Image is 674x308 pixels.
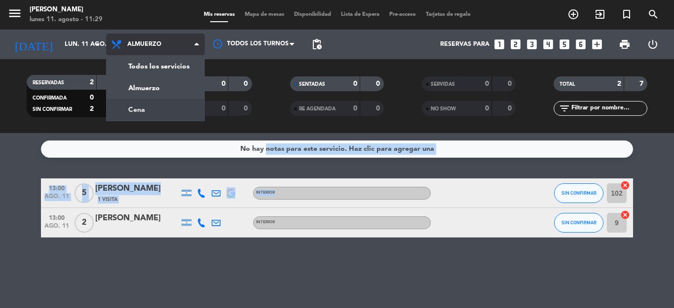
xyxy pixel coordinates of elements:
[226,189,235,198] img: google-logo.png
[244,80,250,87] strong: 0
[509,38,522,51] i: looks_two
[508,105,514,112] strong: 0
[7,34,60,55] i: [DATE]
[299,106,336,111] span: RE AGENDADA
[107,77,204,99] a: Almuerzo
[107,99,204,121] a: Cena
[95,182,179,195] div: [PERSON_NAME]
[421,12,476,17] span: Tarjetas de regalo
[562,220,597,225] span: SIN CONFIRMAR
[299,82,325,87] span: SENTADAS
[440,41,489,48] span: Reservas para
[222,80,225,87] strong: 0
[240,12,289,17] span: Mapa de mesas
[7,6,22,21] i: menu
[107,56,204,77] a: Todos los servicios
[431,106,456,111] span: NO SHOW
[30,15,103,25] div: lunes 11. agosto - 11:29
[75,213,94,233] span: 2
[542,38,555,51] i: looks_4
[311,38,323,50] span: pending_actions
[199,12,240,17] span: Mis reservas
[525,38,538,51] i: looks_3
[617,80,621,87] strong: 2
[222,105,225,112] strong: 0
[33,107,72,112] span: SIN CONFIRMAR
[127,41,161,48] span: Almuerzo
[558,38,571,51] i: looks_5
[75,183,94,203] span: 5
[92,38,104,50] i: arrow_drop_down
[554,183,603,203] button: SIN CONFIRMAR
[508,80,514,87] strong: 0
[554,213,603,233] button: SIN CONFIRMAR
[384,12,421,17] span: Pre-acceso
[30,5,103,15] div: [PERSON_NAME]
[638,30,667,59] div: LOG OUT
[562,190,597,196] span: SIN CONFIRMAR
[560,82,575,87] span: TOTAL
[647,8,659,20] i: search
[485,80,489,87] strong: 0
[376,80,382,87] strong: 0
[98,196,117,204] span: 1 Visita
[90,79,94,86] strong: 2
[353,105,357,112] strong: 0
[493,38,506,51] i: looks_one
[639,80,645,87] strong: 7
[619,38,631,50] span: print
[90,94,94,101] strong: 0
[485,105,489,112] strong: 0
[244,105,250,112] strong: 0
[33,80,64,85] span: RESERVADAS
[256,220,275,224] span: INTERIOR
[90,105,94,112] strong: 2
[95,212,179,225] div: [PERSON_NAME]
[574,38,587,51] i: looks_6
[44,193,69,205] span: ago. 11
[567,8,579,20] i: add_circle_outline
[240,143,434,155] div: No hay notas para este servicio. Haz clic para agregar una
[594,8,606,20] i: exit_to_app
[289,12,336,17] span: Disponibilidad
[620,210,630,220] i: cancel
[620,180,630,190] i: cancel
[44,211,69,223] span: 13:00
[431,82,455,87] span: SERVIDAS
[256,191,275,195] span: INTERIOR
[621,8,633,20] i: turned_in_not
[647,38,659,50] i: power_settings_new
[376,105,382,112] strong: 0
[44,182,69,193] span: 13:00
[570,103,647,114] input: Filtrar por nombre...
[353,80,357,87] strong: 0
[591,38,603,51] i: add_box
[44,223,69,234] span: ago. 11
[33,96,67,101] span: CONFIRMADA
[7,6,22,24] button: menu
[336,12,384,17] span: Lista de Espera
[559,103,570,114] i: filter_list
